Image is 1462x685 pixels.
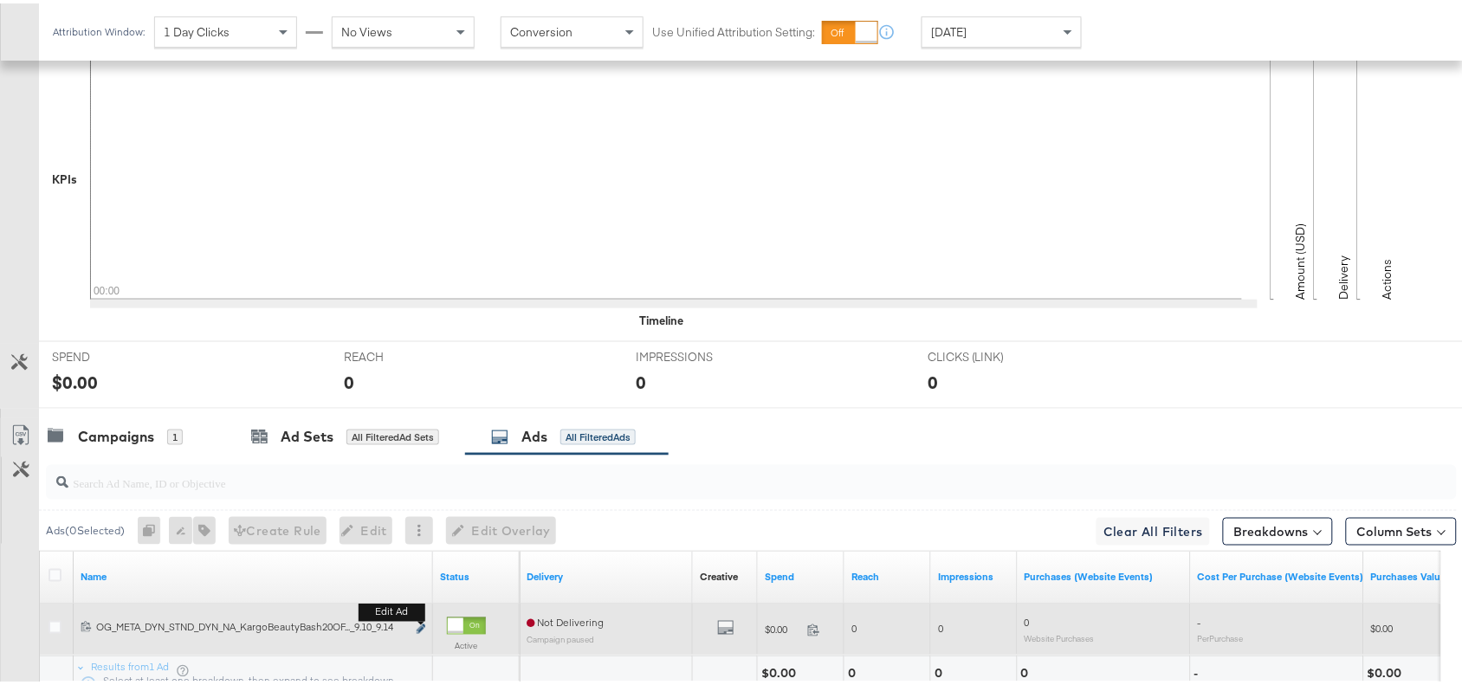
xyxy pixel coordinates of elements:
[46,520,125,535] div: Ads ( 0 Selected)
[1021,662,1034,679] div: 0
[96,617,406,631] div: OG_META_DYN_STND_DYN_NA_KargoBeautyBash20OF..._9.10_9.14
[935,662,948,679] div: 0
[851,567,924,581] a: The number of people your ad was served to.
[636,346,766,362] span: IMPRESSIONS
[167,426,183,442] div: 1
[636,366,646,391] div: 0
[700,567,738,581] div: Creative
[1371,619,1394,632] span: $0.00
[344,366,354,391] div: 0
[639,309,683,326] div: Timeline
[938,567,1011,581] a: The number of times your ad was served. On mobile apps an ad is counted as served the first time ...
[938,619,943,632] span: 0
[1223,514,1333,542] button: Breakdowns
[527,631,594,642] sub: Campaign paused
[560,426,636,442] div: All Filtered Ads
[510,21,573,36] span: Conversion
[416,617,426,636] button: Edit ad
[1103,518,1203,540] span: Clear All Filters
[761,662,801,679] div: $0.00
[52,346,182,362] span: SPEND
[1336,252,1352,296] text: Delivery
[1293,220,1309,296] text: Amount (USD)
[527,613,604,626] span: Not Delivering
[52,23,146,35] div: Attribution Window:
[1198,567,1364,581] a: The average cost for each purchase tracked by your Custom Audience pixel on your website after pe...
[521,423,547,443] div: Ads
[1025,613,1030,626] span: 0
[1380,255,1395,296] text: Actions
[341,21,392,36] span: No Views
[346,426,439,442] div: All Filtered Ad Sets
[1096,514,1210,542] button: Clear All Filters
[765,567,838,581] a: The total amount spent to date.
[138,514,169,541] div: 0
[52,366,98,391] div: $0.00
[1346,514,1457,542] button: Column Sets
[78,423,154,443] div: Campaigns
[848,662,861,679] div: 0
[765,620,800,633] span: $0.00
[81,567,426,581] a: Ad Name.
[440,567,513,581] a: Shows the current state of your Ad.
[1025,567,1184,581] a: The number of times a purchase was made tracked by your Custom Audience pixel on your website aft...
[164,21,230,36] span: 1 Day Clicks
[1194,662,1204,679] div: -
[1025,630,1095,641] sub: Website Purchases
[931,21,967,36] span: [DATE]
[68,456,1329,489] input: Search Ad Name, ID or Objective
[928,366,938,391] div: 0
[652,21,815,37] label: Use Unified Attribution Setting:
[447,637,486,649] label: Active
[1368,662,1407,679] div: $0.00
[52,168,77,184] div: KPIs
[344,346,474,362] span: REACH
[851,619,857,632] span: 0
[527,567,686,581] a: Reflects the ability of your Ad to achieve delivery.
[359,600,425,618] b: Edit ad
[1198,613,1201,626] span: -
[700,567,738,581] a: Shows the creative associated with your ad.
[928,346,1058,362] span: CLICKS (LINK)
[281,423,333,443] div: Ad Sets
[1198,630,1244,641] sub: Per Purchase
